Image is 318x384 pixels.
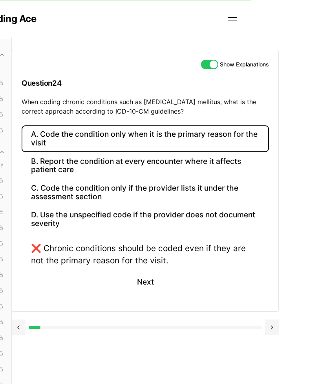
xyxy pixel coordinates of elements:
p: When coding chronic conditions such as [MEDICAL_DATA] mellitus, what is the correct approach acco... [22,97,269,116]
div: ❌ Chronic conditions should be coded even if they are not the primary reason for the visit. [31,242,260,266]
button: C. Code the condition only if the provider lists it under the assessment section [22,179,269,206]
button: B. Report the condition at every encounter where it affects patient care [22,152,269,179]
button: A. Code the condition only when it is the primary reason for the visit [22,125,269,152]
h3: Question 24 [22,72,269,95]
label: Show Explanations [220,62,269,67]
button: D. Use the unspecified code if the provider does not document severity [22,206,269,233]
button: Next [127,271,163,292]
